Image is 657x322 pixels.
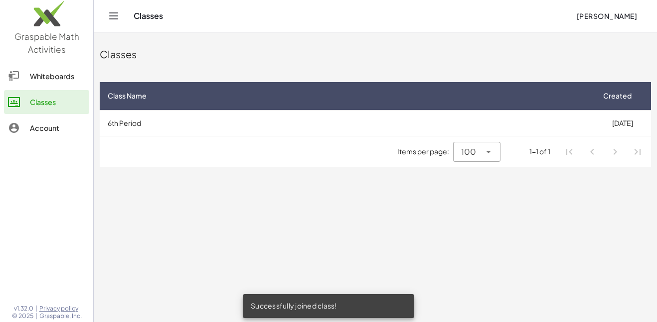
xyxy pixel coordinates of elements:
[603,91,632,101] span: Created
[558,140,649,163] nav: Pagination Navigation
[568,7,645,25] button: [PERSON_NAME]
[4,64,89,88] a: Whiteboards
[108,91,147,101] span: Class Name
[4,90,89,114] a: Classes
[4,116,89,140] a: Account
[39,305,82,313] a: Privacy policy
[100,47,651,61] div: Classes
[30,96,85,108] div: Classes
[594,110,651,136] td: [DATE]
[14,305,33,313] span: v1.32.0
[30,122,85,134] div: Account
[106,8,122,24] button: Toggle navigation
[243,294,414,318] div: Successfully joined class!
[39,312,82,320] span: Graspable, Inc.
[14,31,79,55] span: Graspable Math Activities
[461,146,476,158] span: 100
[397,146,453,157] span: Items per page:
[529,146,550,157] div: 1-1 of 1
[30,70,85,82] div: Whiteboards
[100,110,594,136] td: 6th Period
[35,305,37,313] span: |
[12,312,33,320] span: © 2025
[35,312,37,320] span: |
[576,11,637,20] span: [PERSON_NAME]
